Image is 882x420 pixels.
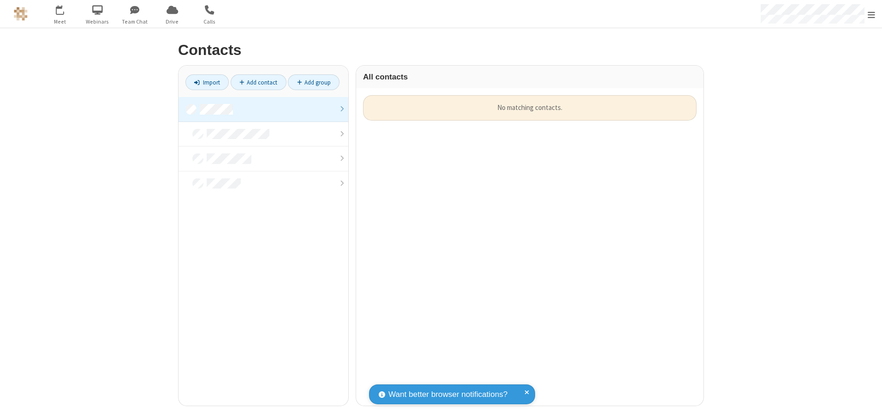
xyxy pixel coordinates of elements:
[178,42,704,58] h2: Contacts
[118,18,152,26] span: Team Chat
[62,5,68,12] div: 3
[155,18,190,26] span: Drive
[14,7,28,21] img: QA Selenium DO NOT DELETE OR CHANGE
[356,88,703,406] div: grid
[80,18,115,26] span: Webinars
[231,74,286,90] a: Add contact
[388,389,507,401] span: Want better browser notifications?
[43,18,77,26] span: Meet
[185,74,229,90] a: Import
[363,95,697,121] div: No matching contacts.
[363,73,697,81] h3: All contacts
[192,18,227,26] span: Calls
[288,74,340,90] a: Add group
